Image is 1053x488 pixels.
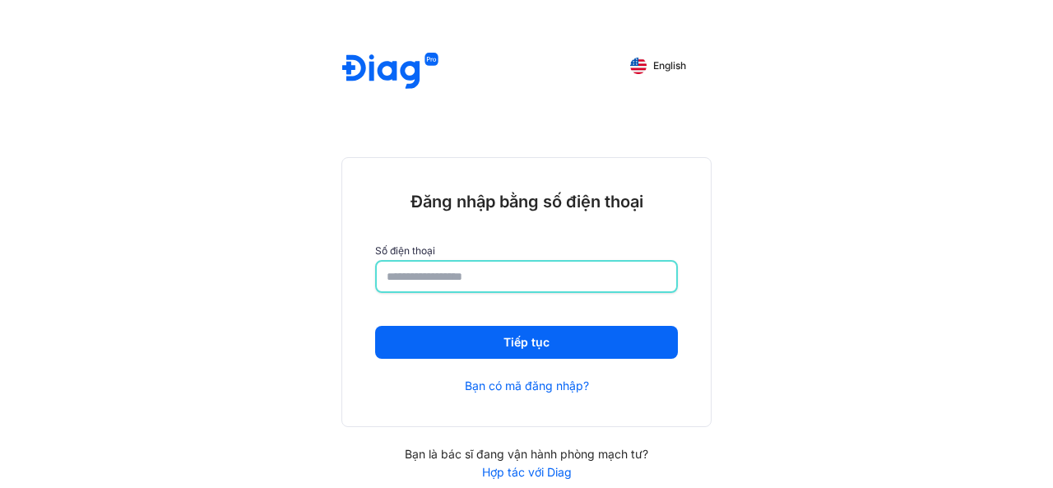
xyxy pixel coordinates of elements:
img: logo [342,53,438,91]
label: Số điện thoại [375,245,678,257]
a: Bạn có mã đăng nhập? [465,379,589,393]
button: English [619,53,698,79]
button: Tiếp tục [375,326,678,359]
div: Đăng nhập bằng số điện thoại [375,191,678,212]
a: Hợp tác với Diag [341,465,712,480]
span: English [653,60,686,72]
img: English [630,58,647,74]
div: Bạn là bác sĩ đang vận hành phòng mạch tư? [341,447,712,462]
